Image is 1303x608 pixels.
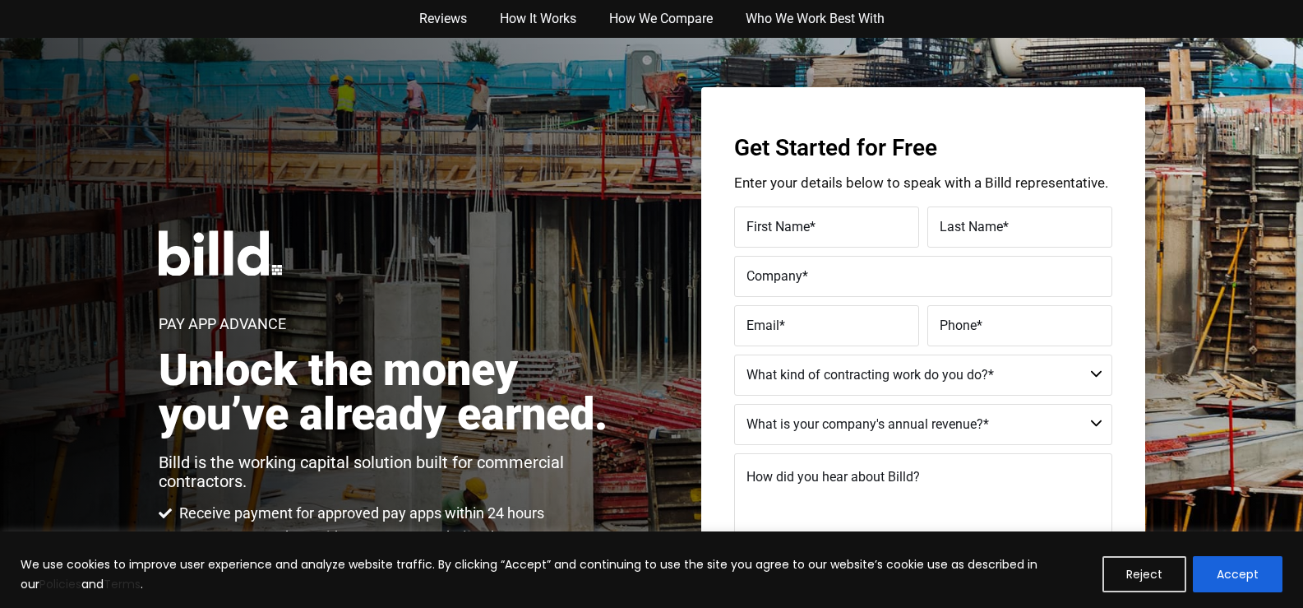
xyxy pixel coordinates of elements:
h2: Unlock the money you’ve already earned. [159,348,625,437]
p: Billd is the working capital solution built for commercial contractors. [159,453,625,491]
a: Policies [39,576,81,592]
p: Enter your details below to speak with a Billd representative. [734,176,1112,190]
span: Company [746,268,802,284]
span: First Name [746,219,810,234]
h1: Pay App Advance [159,317,286,332]
button: Reject [1102,556,1186,592]
span: Terms up to 60 days with no GC contact during the term [175,527,542,547]
span: Email [746,318,779,333]
span: Receive payment for approved pay apps within 24 hours [175,504,544,523]
a: Terms [104,576,141,592]
button: Accept [1193,556,1282,592]
span: Phone [940,318,977,333]
span: How did you hear about Billd? [746,469,920,485]
h3: Get Started for Free [734,137,1112,160]
span: Last Name [940,219,1003,234]
p: We use cookies to improve user experience and analyze website traffic. By clicking “Accept” and c... [21,555,1090,594]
